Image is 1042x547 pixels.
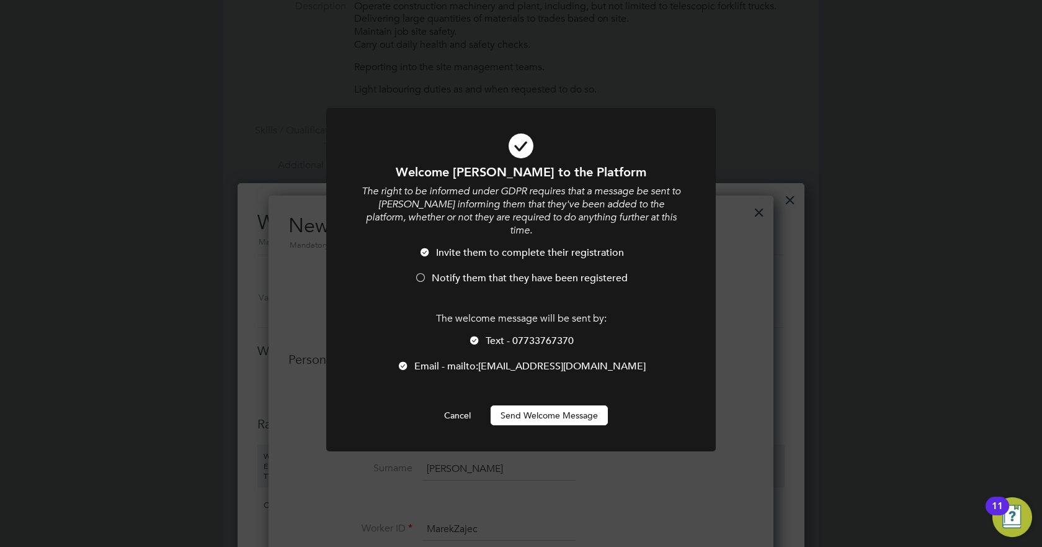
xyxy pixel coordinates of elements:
[486,335,574,347] span: Text - 07733767370
[992,497,1032,537] button: Open Resource Center, 11 new notifications
[432,272,628,284] span: Notify them that they have been registered
[434,405,481,425] button: Cancel
[436,246,624,259] span: Invite them to complete their registration
[992,506,1003,522] div: 11
[414,360,646,373] span: Email - mailto:[EMAIL_ADDRESS][DOMAIN_NAME]
[362,185,680,236] i: The right to be informed under GDPR requires that a message be sent to [PERSON_NAME] informing th...
[491,405,608,425] button: Send Welcome Message
[360,164,682,180] h1: Welcome [PERSON_NAME] to the Platform
[360,312,682,325] p: The welcome message will be sent by:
